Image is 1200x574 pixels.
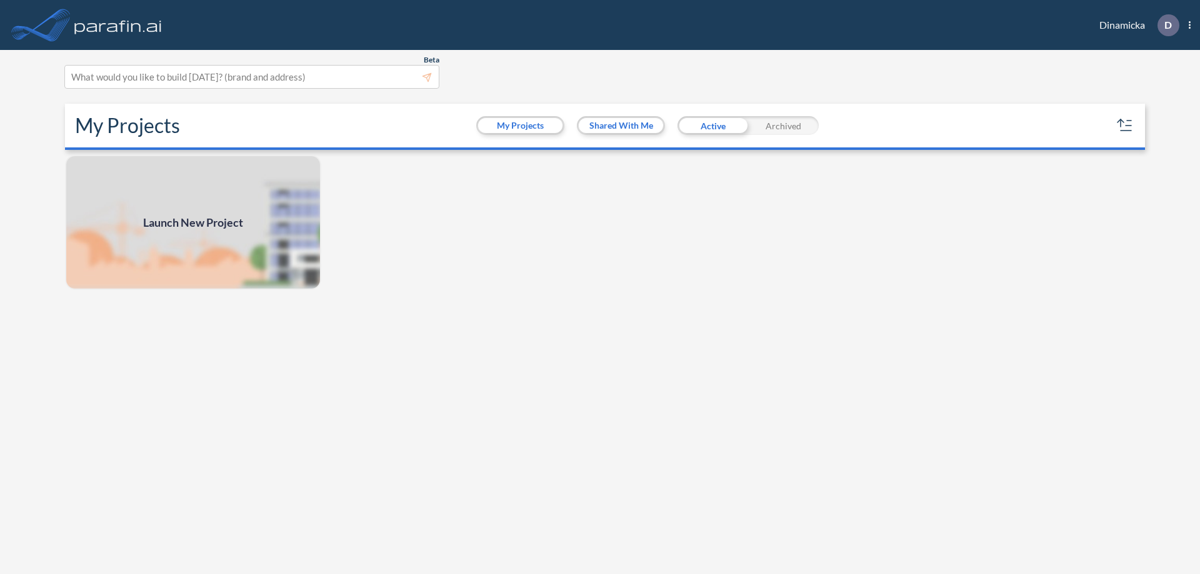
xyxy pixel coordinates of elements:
[677,116,748,135] div: Active
[1115,116,1135,136] button: sort
[75,114,180,137] h2: My Projects
[65,155,321,290] img: add
[1081,14,1191,36] div: Dinamicka
[1164,19,1172,31] p: D
[748,116,819,135] div: Archived
[65,155,321,290] a: Launch New Project
[579,118,663,133] button: Shared With Me
[72,12,164,37] img: logo
[424,55,439,65] span: Beta
[143,214,243,231] span: Launch New Project
[478,118,562,133] button: My Projects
